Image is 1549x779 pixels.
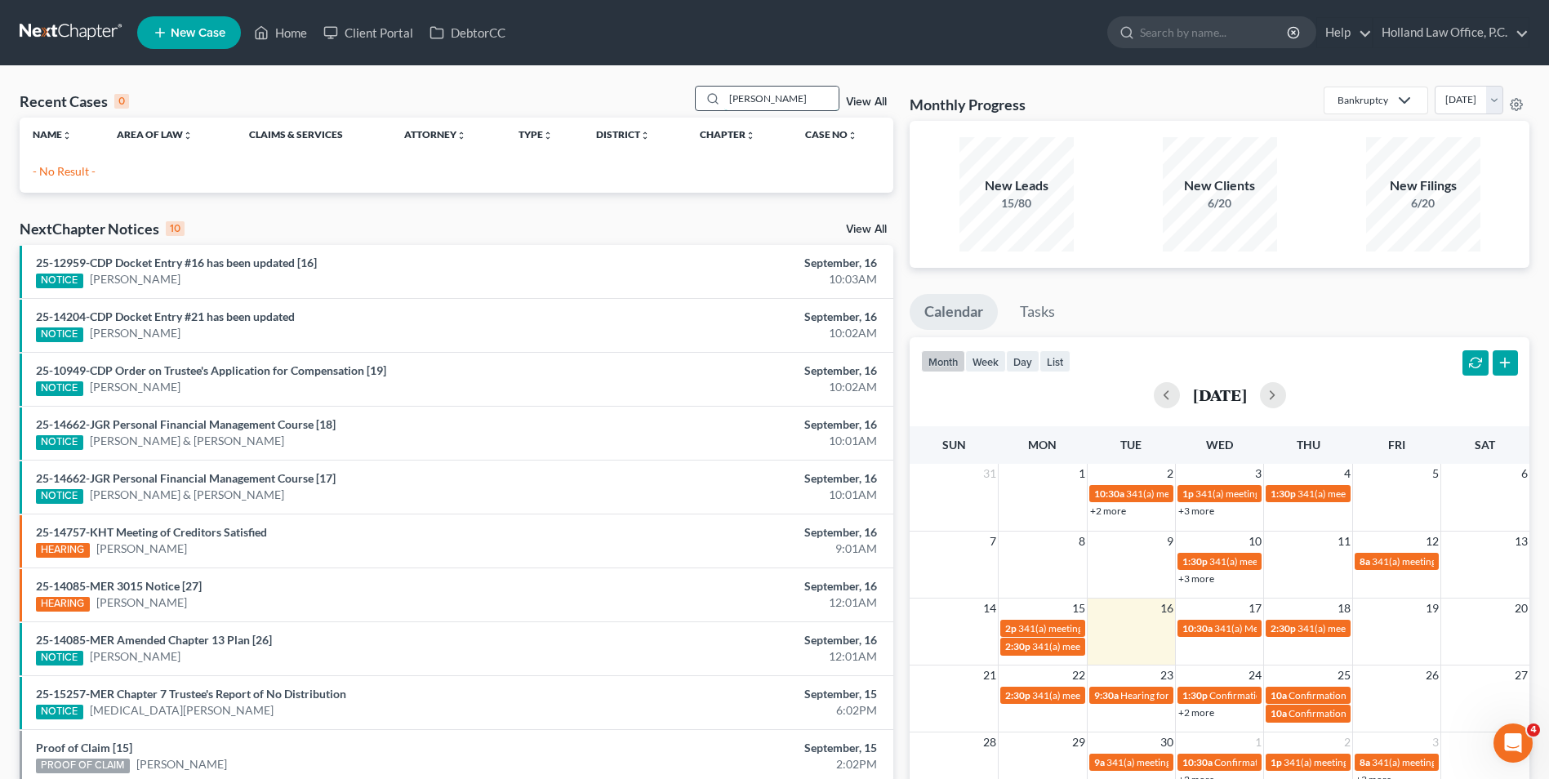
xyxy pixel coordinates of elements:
[36,687,346,701] a: 25-15257-MER Chapter 7 Trustee's Report of No Distribution
[1372,555,1529,568] span: 341(a) meeting for [PERSON_NAME]
[1424,599,1440,618] span: 19
[36,705,83,719] div: NOTICE
[1431,732,1440,752] span: 3
[846,96,887,108] a: View All
[1032,689,1190,701] span: 341(a) meeting for [PERSON_NAME]
[36,363,386,377] a: 25-10949-CDP Order on Trustee's Application for Compensation [19]
[608,632,877,648] div: September, 16
[1182,555,1208,568] span: 1:30p
[36,525,267,539] a: 25-14757-KHT Meeting of Creditors Satisfied
[608,309,877,325] div: September, 16
[988,532,998,551] span: 7
[1214,756,1488,768] span: Confirmation Hearing for [PERSON_NAME] & [PERSON_NAME]
[90,325,180,341] a: [PERSON_NAME]
[981,665,998,685] span: 21
[700,128,755,140] a: Chapterunfold_more
[1182,689,1208,701] span: 1:30p
[114,94,129,109] div: 0
[1077,464,1087,483] span: 1
[1206,438,1233,452] span: Wed
[1513,665,1529,685] span: 27
[1373,18,1529,47] a: Holland Law Office, P.C.
[608,363,877,379] div: September, 16
[608,255,877,271] div: September, 16
[608,271,877,287] div: 10:03AM
[1424,665,1440,685] span: 26
[1271,756,1282,768] span: 1p
[1527,723,1540,737] span: 4
[640,131,650,140] i: unfold_more
[1094,689,1119,701] span: 9:30a
[1028,438,1057,452] span: Mon
[1336,599,1352,618] span: 18
[848,131,857,140] i: unfold_more
[1090,505,1126,517] a: +2 more
[36,579,202,593] a: 25-14085-MER 3015 Notice [27]
[1360,756,1370,768] span: 8a
[1140,17,1289,47] input: Search by name...
[90,648,180,665] a: [PERSON_NAME]
[1165,532,1175,551] span: 9
[805,128,857,140] a: Case Nounfold_more
[1071,665,1087,685] span: 22
[1298,622,1455,634] span: 341(a) meeting for [PERSON_NAME]
[1271,487,1296,500] span: 1:30p
[1431,464,1440,483] span: 5
[1209,555,1367,568] span: 341(a) meeting for [PERSON_NAME]
[90,271,180,287] a: [PERSON_NAME]
[33,128,72,140] a: Nameunfold_more
[236,118,391,150] th: Claims & Services
[1032,640,1268,652] span: 341(a) meeting for [MEDICAL_DATA][PERSON_NAME]
[608,686,877,702] div: September, 15
[1182,756,1213,768] span: 10:30a
[90,487,284,503] a: [PERSON_NAME] & [PERSON_NAME]
[1338,93,1388,107] div: Bankruptcy
[608,541,877,557] div: 9:01AM
[921,350,965,372] button: month
[608,379,877,395] div: 10:02AM
[1214,622,1373,634] span: 341(a) Meeting for [PERSON_NAME]
[910,294,998,330] a: Calendar
[543,131,553,140] i: unfold_more
[981,732,998,752] span: 28
[596,128,650,140] a: Districtunfold_more
[1159,732,1175,752] span: 30
[90,379,180,395] a: [PERSON_NAME]
[1297,438,1320,452] span: Thu
[1106,756,1264,768] span: 341(a) meeting for [PERSON_NAME]
[117,128,193,140] a: Area of Lawunfold_more
[1163,176,1277,195] div: New Clients
[421,18,514,47] a: DebtorCC
[246,18,315,47] a: Home
[1298,487,1455,500] span: 341(a) meeting for [PERSON_NAME]
[608,433,877,449] div: 10:01AM
[1195,487,1440,500] span: 341(a) meeting for [PERSON_NAME] & [PERSON_NAME]
[36,543,90,558] div: HEARING
[1159,665,1175,685] span: 23
[1475,438,1495,452] span: Sat
[910,95,1026,114] h3: Monthly Progress
[1182,487,1194,500] span: 1p
[456,131,466,140] i: unfold_more
[36,759,130,773] div: PROOF OF CLAIM
[1360,555,1370,568] span: 8a
[90,702,274,719] a: [MEDICAL_DATA][PERSON_NAME]
[1366,176,1480,195] div: New Filings
[1071,732,1087,752] span: 29
[1005,689,1030,701] span: 2:30p
[36,489,83,504] div: NOTICE
[1005,622,1017,634] span: 2p
[1178,505,1214,517] a: +3 more
[959,195,1074,211] div: 15/80
[1159,599,1175,618] span: 16
[1247,599,1263,618] span: 17
[1005,640,1030,652] span: 2:30p
[1039,350,1071,372] button: list
[1182,622,1213,634] span: 10:30a
[1094,487,1124,500] span: 10:30a
[1247,665,1263,685] span: 24
[1071,599,1087,618] span: 15
[1120,438,1142,452] span: Tue
[981,464,998,483] span: 31
[62,131,72,140] i: unfold_more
